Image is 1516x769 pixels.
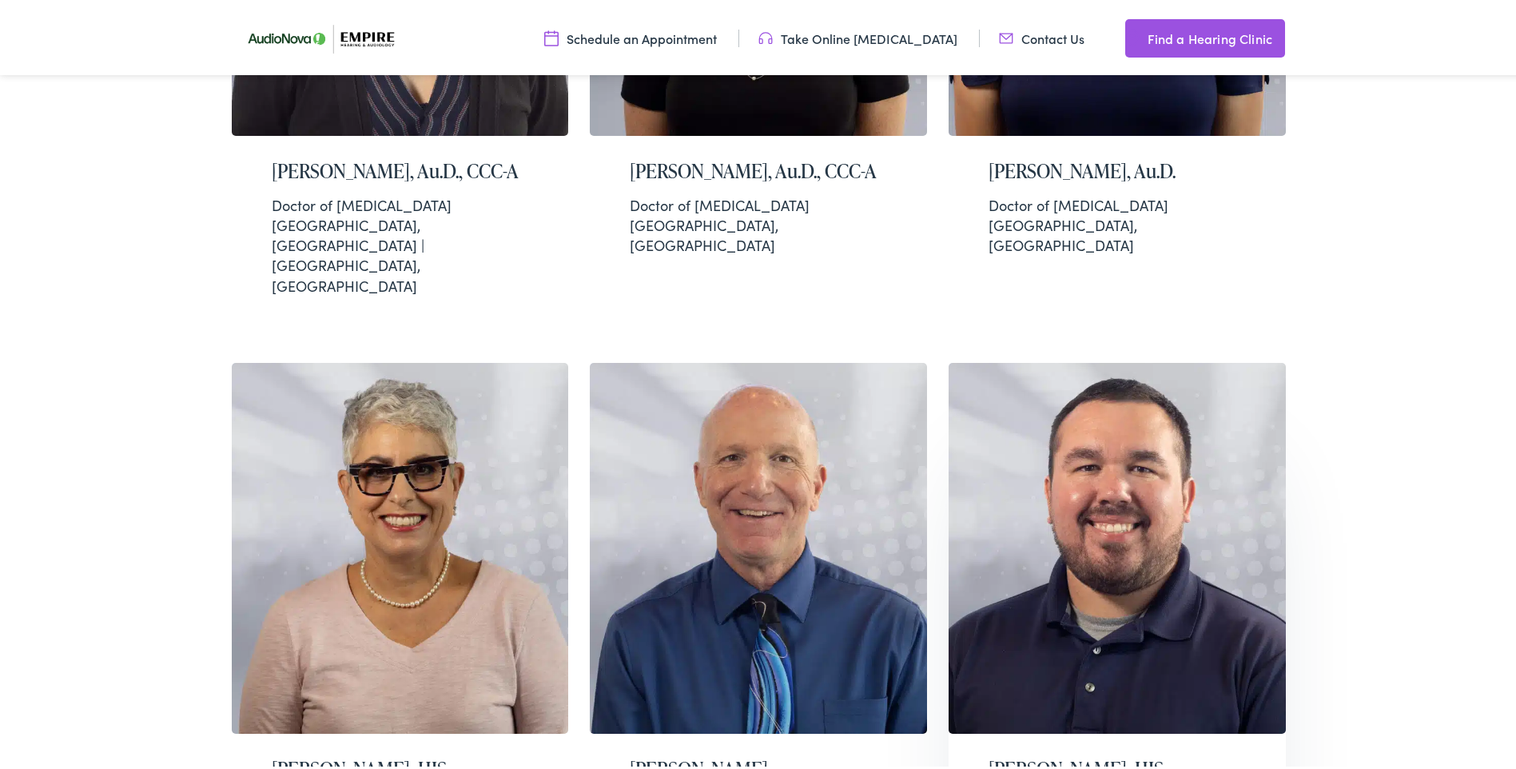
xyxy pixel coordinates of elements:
[999,26,1084,44] a: Contact Us
[630,192,887,212] div: Doctor of [MEDICAL_DATA]
[544,26,717,44] a: Schedule an Appointment
[232,360,569,731] img: Melissa Carvin is a hearing instrument specialist in Webster, New York at Empire Hearing and Audi...
[630,157,887,180] h2: [PERSON_NAME], Au.D., CCC-A
[272,192,529,212] div: Doctor of [MEDICAL_DATA]
[999,26,1013,44] img: utility icon
[630,192,887,253] div: [GEOGRAPHIC_DATA], [GEOGRAPHIC_DATA]
[272,157,529,180] h2: [PERSON_NAME], Au.D., CCC-A
[590,360,927,731] img: Neal Senglaub is a board-certified hearing instrument specialist at Empire Hearing and Audiology ...
[989,157,1246,180] h2: [PERSON_NAME], Au.D.
[1125,16,1285,54] a: Find a Hearing Clinic
[989,192,1246,253] div: [GEOGRAPHIC_DATA], [GEOGRAPHIC_DATA]
[544,26,559,44] img: utility icon
[1125,26,1140,45] img: utility icon
[272,192,529,293] div: [GEOGRAPHIC_DATA], [GEOGRAPHIC_DATA] | [GEOGRAPHIC_DATA], [GEOGRAPHIC_DATA]
[989,192,1246,212] div: Doctor of [MEDICAL_DATA]
[949,360,1286,731] img: Nickolas Sullivan hearing instrument specialist in Jamestown, New York.
[758,26,773,44] img: utility icon
[758,26,957,44] a: Take Online [MEDICAL_DATA]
